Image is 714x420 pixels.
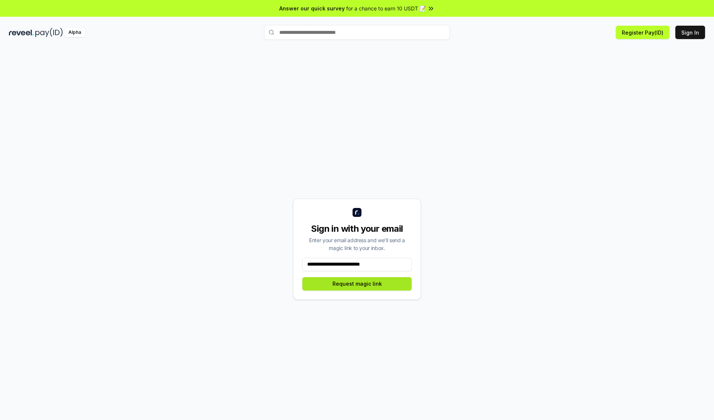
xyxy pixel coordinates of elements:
img: pay_id [35,28,63,37]
div: Sign in with your email [302,223,412,235]
div: Alpha [64,28,85,37]
img: logo_small [353,208,361,217]
button: Register Pay(ID) [616,26,669,39]
button: Request magic link [302,277,412,291]
button: Sign In [675,26,705,39]
img: reveel_dark [9,28,34,37]
span: Answer our quick survey [279,4,345,12]
div: Enter your email address and we’ll send a magic link to your inbox. [302,236,412,252]
span: for a chance to earn 10 USDT 📝 [346,4,426,12]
